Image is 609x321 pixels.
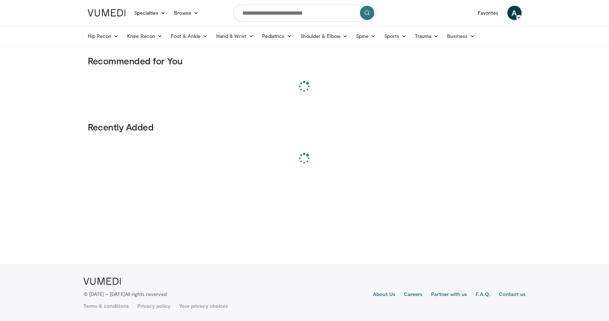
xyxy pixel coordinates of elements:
a: A [507,6,522,20]
a: Favorites [473,6,503,20]
a: F.A.Q. [476,291,490,299]
h3: Recommended for You [88,55,522,66]
h3: Recently Added [88,121,522,133]
input: Search topics, interventions [233,4,376,21]
a: Hip Recon [83,29,123,43]
a: Knee Recon [123,29,167,43]
a: Browse [170,6,203,20]
a: Spine [352,29,380,43]
p: © [DATE] – [DATE] [83,291,167,298]
img: VuMedi Logo [88,9,126,16]
a: Terms & conditions [83,302,129,310]
img: VuMedi Logo [83,278,121,285]
a: Specialties [130,6,170,20]
a: Partner with us [431,291,467,299]
a: Careers [404,291,423,299]
a: Hand & Wrist [212,29,258,43]
a: Business [443,29,479,43]
a: Contact us [499,291,526,299]
a: Foot & Ankle [167,29,212,43]
a: Sports [380,29,411,43]
span: All rights reserved [125,291,167,297]
a: About Us [373,291,395,299]
a: Your privacy choices [179,302,228,310]
a: Trauma [411,29,443,43]
a: Pediatrics [258,29,296,43]
a: Privacy policy [137,302,171,310]
a: Shoulder & Elbow [296,29,352,43]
